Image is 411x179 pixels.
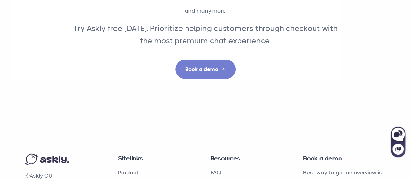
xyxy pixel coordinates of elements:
[25,154,69,165] img: Askly logo
[118,154,201,163] h4: Sitelinks
[211,154,293,163] h4: Resources
[211,169,221,176] a: FAQ
[175,60,236,79] a: Book a demo
[118,169,139,176] a: Product
[390,125,406,158] iframe: Askly chat
[71,22,340,47] p: Try Askly free [DATE]. Prioritize helping customers through checkout with the most premium chat e...
[303,154,386,163] h4: Book a demo
[56,6,355,16] p: and many more.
